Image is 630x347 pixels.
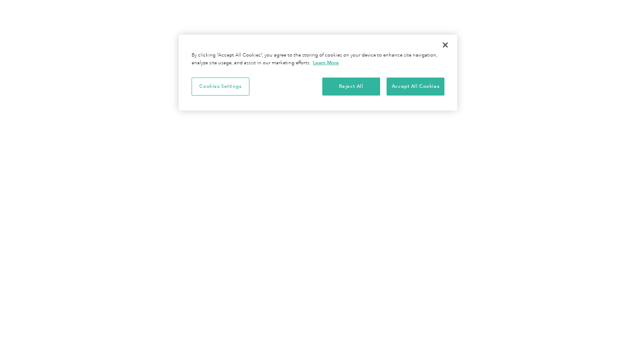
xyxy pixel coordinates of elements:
[192,78,249,96] button: Cookies Settings
[179,35,457,111] div: Privacy
[313,60,339,66] a: More information about your privacy, opens in a new tab
[192,52,444,67] div: By clicking “Accept All Cookies”, you agree to the storing of cookies on your device to enhance s...
[179,35,457,111] div: Cookie banner
[322,78,380,96] button: Reject All
[387,78,444,96] button: Accept All Cookies
[436,36,455,54] button: Close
